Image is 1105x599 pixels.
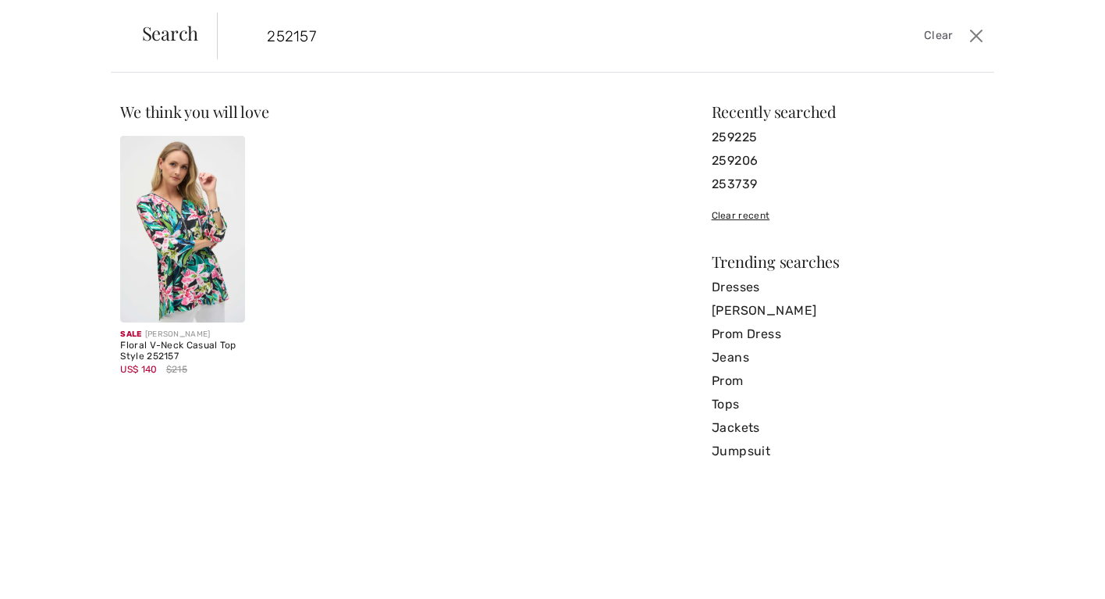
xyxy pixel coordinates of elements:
[712,173,985,196] a: 253739
[255,12,787,59] input: TYPE TO SEARCH
[712,299,985,323] a: [PERSON_NAME]
[712,276,985,299] a: Dresses
[120,330,141,339] span: Sale
[142,23,199,42] span: Search
[712,393,985,416] a: Tops
[712,209,985,223] div: Clear recent
[712,323,985,346] a: Prom Dress
[712,126,985,149] a: 259225
[965,23,989,48] button: Close
[712,104,985,119] div: Recently searched
[712,369,985,393] a: Prom
[120,101,268,122] span: We think you will love
[712,254,985,269] div: Trending searches
[712,149,985,173] a: 259206
[166,362,187,376] span: $215
[34,11,66,25] span: Chat
[712,440,985,463] a: Jumpsuit
[120,136,244,323] img: Floral V-Neck Casual Top Style 252157. Black/Multi
[120,329,244,341] div: [PERSON_NAME]
[924,27,953,45] span: Clear
[120,341,244,362] div: Floral V-Neck Casual Top Style 252157
[712,416,985,440] a: Jackets
[712,346,985,369] a: Jeans
[120,364,157,375] span: US$ 140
